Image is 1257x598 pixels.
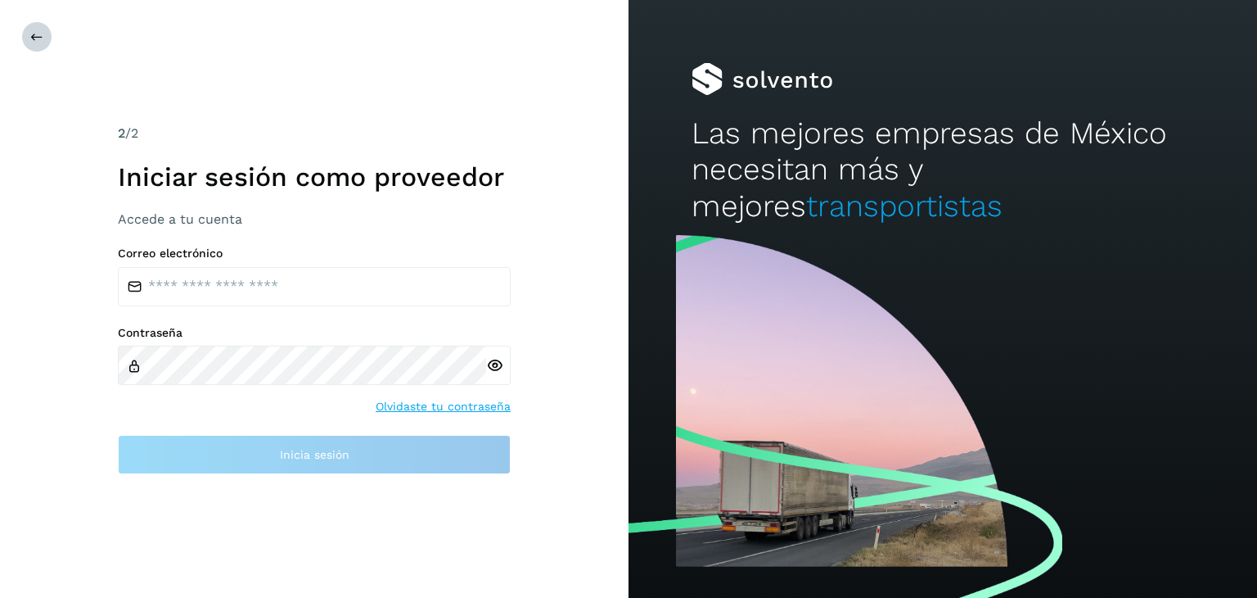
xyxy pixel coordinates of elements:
[280,449,349,460] span: Inicia sesión
[376,398,511,415] a: Olvidaste tu contraseña
[118,125,125,141] span: 2
[806,188,1002,224] span: transportistas
[118,211,511,227] h3: Accede a tu cuenta
[118,247,511,260] label: Correo electrónico
[118,161,511,193] h1: Iniciar sesión como proveedor
[118,124,511,143] div: /2
[118,326,511,340] label: Contraseña
[692,116,1194,224] h2: Las mejores empresas de México necesitan más y mejores
[118,435,511,474] button: Inicia sesión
